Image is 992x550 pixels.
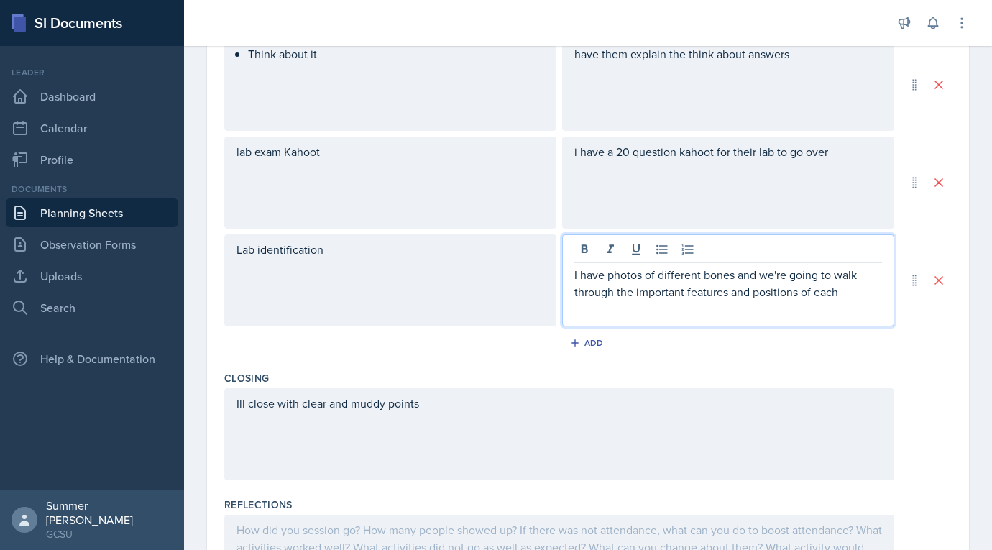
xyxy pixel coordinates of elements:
[574,266,882,301] p: I have photos of different bones and we're going to walk through the important features and posit...
[6,66,178,79] div: Leader
[6,145,178,174] a: Profile
[6,344,178,373] div: Help & Documentation
[565,332,612,354] button: Add
[6,82,178,111] a: Dashboard
[6,198,178,227] a: Planning Sheets
[46,527,173,541] div: GCSU
[236,241,544,258] p: Lab identification
[574,45,882,63] p: have them explain the think about answers
[236,395,882,412] p: Ill close with clear and muddy points
[224,371,269,385] label: Closing
[573,337,604,349] div: Add
[6,183,178,196] div: Documents
[248,45,544,63] p: Think about it
[224,498,293,512] label: Reflections
[236,143,544,160] p: lab exam Kahoot
[46,498,173,527] div: Summer [PERSON_NAME]
[6,114,178,142] a: Calendar
[6,230,178,259] a: Observation Forms
[574,143,882,160] p: i have a 20 question kahoot for their lab to go over
[6,262,178,290] a: Uploads
[6,293,178,322] a: Search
